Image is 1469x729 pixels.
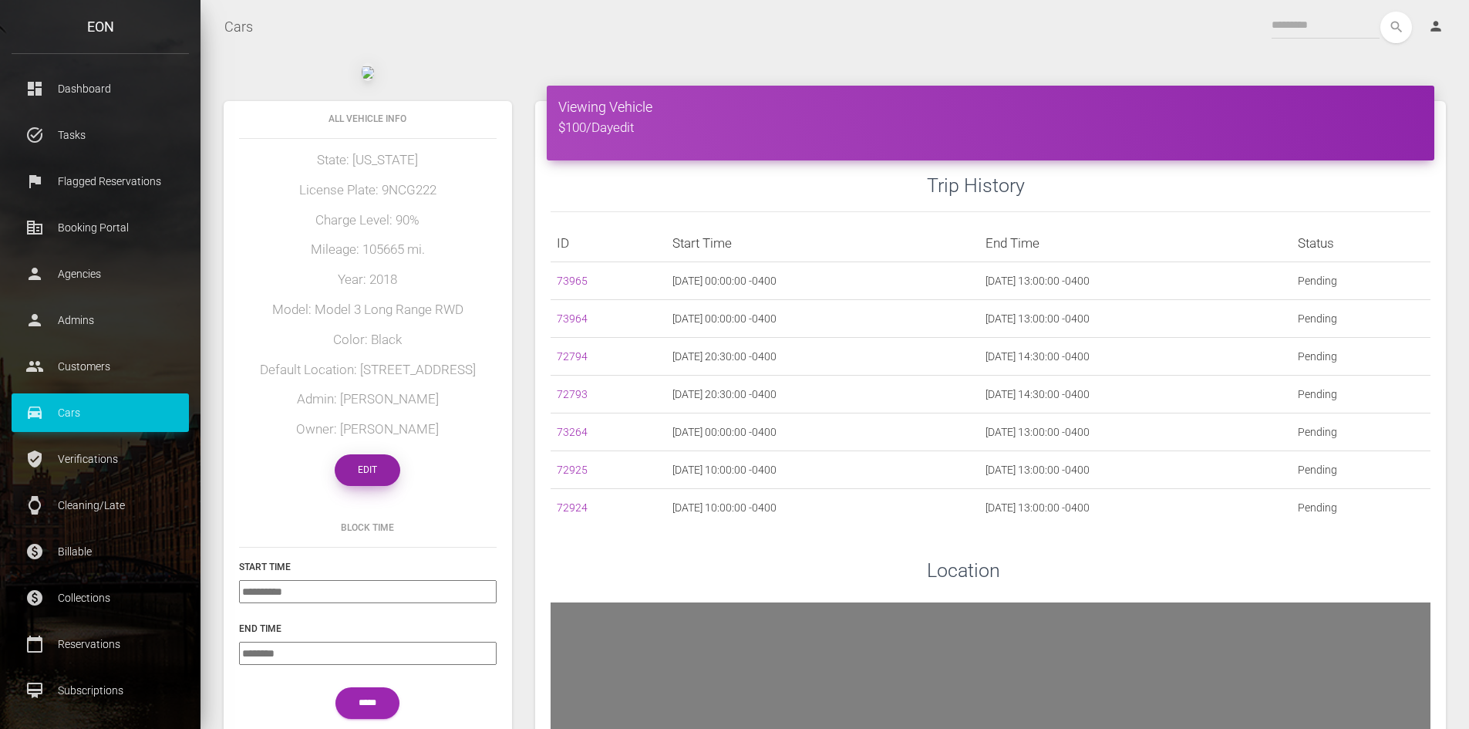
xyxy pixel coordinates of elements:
[12,579,189,617] a: paid Collections
[23,77,177,100] p: Dashboard
[239,331,497,349] h5: Color: Black
[23,309,177,332] p: Admins
[239,211,497,230] h5: Charge Level: 90%
[239,181,497,200] h5: License Plate: 9NCG222
[23,679,177,702] p: Subscriptions
[239,420,497,439] h5: Owner: [PERSON_NAME]
[979,451,1292,489] td: [DATE] 13:00:00 -0400
[979,413,1292,451] td: [DATE] 13:00:00 -0400
[1292,338,1430,376] td: Pending
[239,390,497,409] h5: Admin: [PERSON_NAME]
[1292,451,1430,489] td: Pending
[239,560,497,574] h6: Start Time
[12,440,189,478] a: verified_user Verifications
[558,119,1423,137] h5: $100/Day
[557,464,588,476] a: 72925
[12,69,189,108] a: dashboard Dashboard
[1292,300,1430,338] td: Pending
[557,312,588,325] a: 73964
[12,116,189,154] a: task_alt Tasks
[23,540,177,563] p: Billable
[1292,376,1430,413] td: Pending
[558,97,1423,116] h4: Viewing Vehicle
[12,301,189,339] a: person Admins
[23,586,177,609] p: Collections
[557,501,588,514] a: 72924
[979,262,1292,300] td: [DATE] 13:00:00 -0400
[335,454,400,486] a: Edit
[927,172,1430,199] h3: Trip History
[23,355,177,378] p: Customers
[666,224,979,262] th: Start Time
[557,350,588,363] a: 72794
[666,489,979,527] td: [DATE] 10:00:00 -0400
[1417,12,1457,42] a: person
[23,494,177,517] p: Cleaning/Late
[979,300,1292,338] td: [DATE] 13:00:00 -0400
[979,376,1292,413] td: [DATE] 14:30:00 -0400
[666,376,979,413] td: [DATE] 20:30:00 -0400
[12,486,189,525] a: watch Cleaning/Late
[23,216,177,239] p: Booking Portal
[23,401,177,424] p: Cars
[979,224,1292,262] th: End Time
[23,262,177,285] p: Agencies
[666,300,979,338] td: [DATE] 00:00:00 -0400
[666,413,979,451] td: [DATE] 00:00:00 -0400
[557,388,588,400] a: 72793
[23,447,177,471] p: Verifications
[12,625,189,663] a: calendar_today Reservations
[979,338,1292,376] td: [DATE] 14:30:00 -0400
[239,301,497,319] h5: Model: Model 3 Long Range RWD
[12,347,189,386] a: people Customers
[12,208,189,247] a: corporate_fare Booking Portal
[927,557,1430,584] h3: Location
[557,275,588,287] a: 73965
[239,521,497,535] h6: Block Time
[666,262,979,300] td: [DATE] 00:00:00 -0400
[362,66,374,79] img: 13.jpg
[239,241,497,259] h5: Mileage: 105665 mi.
[12,671,189,710] a: card_membership Subscriptions
[239,271,497,289] h5: Year: 2018
[12,393,189,432] a: drive_eta Cars
[23,170,177,193] p: Flagged Reservations
[1292,224,1430,262] th: Status
[12,162,189,201] a: flag Flagged Reservations
[12,532,189,571] a: paid Billable
[12,255,189,293] a: person Agencies
[1428,19,1444,34] i: person
[224,8,253,46] a: Cars
[239,361,497,380] h5: Default Location: [STREET_ADDRESS]
[1292,413,1430,451] td: Pending
[1292,262,1430,300] td: Pending
[1292,489,1430,527] td: Pending
[1380,12,1412,43] button: search
[239,622,497,636] h6: End Time
[979,489,1292,527] td: [DATE] 13:00:00 -0400
[23,123,177,147] p: Tasks
[557,426,588,438] a: 73264
[239,151,497,170] h5: State: [US_STATE]
[551,224,666,262] th: ID
[613,120,634,135] a: edit
[666,338,979,376] td: [DATE] 20:30:00 -0400
[666,451,979,489] td: [DATE] 10:00:00 -0400
[239,112,497,126] h6: All Vehicle Info
[23,633,177,656] p: Reservations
